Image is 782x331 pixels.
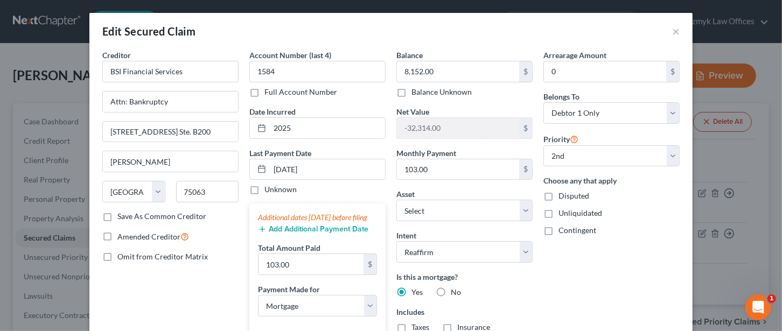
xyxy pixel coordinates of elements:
label: Balance [396,50,423,61]
span: Creditor [102,51,131,60]
span: 1 [767,294,776,303]
label: Unknown [264,184,297,195]
span: Asset [396,189,415,199]
span: Unliquidated [558,208,602,217]
input: 0.00 [259,254,364,274]
div: $ [519,159,532,180]
input: Enter address... [103,91,238,112]
iframe: Intercom live chat [745,294,771,320]
label: Net Value [396,106,429,117]
input: 0.00 [397,61,519,82]
input: 0.00 [397,118,519,138]
label: Account Number (last 4) [249,50,331,61]
div: $ [519,61,532,82]
div: $ [364,254,376,274]
input: XXXX [249,61,386,82]
input: Search creditor by name... [102,61,239,82]
input: Enter city... [103,151,238,172]
label: Payment Made for [258,284,320,295]
label: Includes [396,306,533,318]
span: Amended Creditor [117,232,180,241]
label: Last Payment Date [249,147,311,159]
input: Apt, Suite, etc... [103,122,238,142]
label: Date Incurred [249,106,296,117]
input: Enter zip... [176,181,239,202]
div: Edit Secured Claim [102,24,195,39]
label: Save As Common Creditor [117,211,206,222]
input: MM/DD/YYYY [270,159,385,180]
span: Disputed [558,191,589,200]
label: Balance Unknown [411,87,472,97]
label: Arrearage Amount [543,50,606,61]
input: 0.00 [397,159,519,180]
input: 0.00 [544,61,666,82]
label: Intent [396,230,416,241]
span: Yes [411,287,423,297]
span: Omit from Creditor Matrix [117,252,208,261]
div: Additional dates [DATE] before filing [258,212,377,223]
label: Choose any that apply [543,175,680,186]
div: $ [519,118,532,138]
input: MM/DD/YYYY [270,118,385,138]
label: Full Account Number [264,87,337,97]
span: No [451,287,461,297]
span: Belongs To [543,92,579,101]
div: $ [666,61,679,82]
label: Monthly Payment [396,147,456,159]
button: Add Additional Payment Date [258,225,368,234]
button: × [672,25,680,38]
span: Contingent [558,226,596,235]
label: Priority [543,132,578,145]
label: Is this a mortgage? [396,271,533,283]
label: Total Amount Paid [258,242,320,253]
